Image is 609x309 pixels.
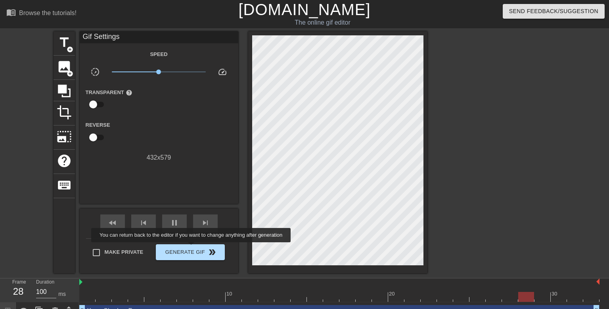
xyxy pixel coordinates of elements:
span: Generate Gif [159,247,221,257]
span: help [57,153,72,168]
span: add_circle [67,46,73,53]
span: Make Private [105,248,144,256]
label: Speed [150,50,167,58]
span: help [126,89,132,96]
div: ms [58,290,66,298]
button: Send Feedback/Suggestion [503,4,605,19]
span: double_arrow [207,247,217,257]
label: Transparent [86,89,132,97]
img: bound-end.png [596,278,599,285]
div: 28 [12,284,24,299]
a: [DOMAIN_NAME] [238,1,370,18]
span: crop [57,105,72,120]
div: Browse the tutorials! [19,10,77,16]
span: fast_rewind [108,218,117,228]
div: Gif Settings [80,31,238,43]
span: slow_motion_video [90,67,100,77]
span: Send Feedback/Suggestion [509,6,598,16]
div: 432 x 579 [80,153,238,162]
span: keyboard [57,178,72,193]
div: The online gif editor [207,18,438,27]
span: skip_previous [139,218,148,228]
div: 30 [552,290,559,298]
span: title [57,35,72,50]
span: menu_book [6,8,16,17]
span: pause [170,218,179,228]
div: Frame [6,278,30,301]
span: photo_size_select_large [57,129,72,144]
div: 20 [389,290,396,298]
div: 10 [226,290,234,298]
label: Reverse [86,121,110,129]
a: Browse the tutorials! [6,8,77,20]
span: speed [218,67,227,77]
span: add_circle [67,70,73,77]
label: Duration [36,280,54,285]
button: Generate Gif [156,244,224,260]
span: image [57,59,72,74]
span: skip_next [201,218,210,228]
